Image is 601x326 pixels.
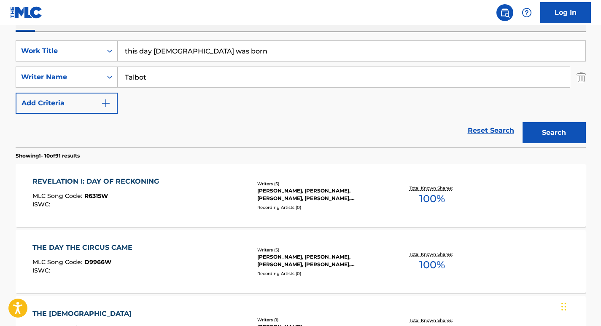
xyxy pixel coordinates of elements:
span: ISWC : [32,200,52,208]
p: Showing 1 - 10 of 91 results [16,152,80,160]
div: Work Title [21,46,97,56]
span: R6315W [84,192,108,200]
img: Delete Criterion [577,67,586,88]
form: Search Form [16,40,586,147]
div: Writers ( 5 ) [257,181,385,187]
iframe: Chat Widget [559,286,601,326]
p: Total Known Shares: [410,185,455,191]
div: Recording Artists ( 0 ) [257,270,385,277]
div: [PERSON_NAME], [PERSON_NAME], [PERSON_NAME], [PERSON_NAME], [PERSON_NAME] [257,187,385,202]
div: THE [DEMOGRAPHIC_DATA] [32,309,136,319]
span: 100 % [419,257,445,273]
p: Total Known Shares: [410,251,455,257]
div: Recording Artists ( 0 ) [257,204,385,211]
a: Public Search [496,4,513,21]
div: Writer Name [21,72,97,82]
span: MLC Song Code : [32,192,84,200]
a: Reset Search [464,121,518,140]
div: Writers ( 1 ) [257,317,385,323]
div: [PERSON_NAME], [PERSON_NAME], [PERSON_NAME], [PERSON_NAME], [PERSON_NAME] [257,253,385,268]
a: Log In [540,2,591,23]
div: THE DAY THE CIRCUS CAME [32,243,137,253]
span: ISWC : [32,267,52,274]
p: Total Known Shares: [410,317,455,323]
span: MLC Song Code : [32,258,84,266]
div: REVELATION I: DAY OF RECKONING [32,176,163,187]
a: REVELATION I: DAY OF RECKONINGMLC Song Code:R6315WISWC:Writers (5)[PERSON_NAME], [PERSON_NAME], [... [16,164,586,227]
img: 9d2ae6d4665cec9f34b9.svg [101,98,111,108]
img: MLC Logo [10,6,43,19]
div: Writers ( 5 ) [257,247,385,253]
button: Add Criteria [16,93,118,114]
div: Help [518,4,535,21]
button: Search [523,122,586,143]
a: THE DAY THE CIRCUS CAMEMLC Song Code:D9966WISWC:Writers (5)[PERSON_NAME], [PERSON_NAME], [PERSON_... [16,230,586,293]
span: D9966W [84,258,111,266]
div: Drag [561,294,566,319]
img: help [522,8,532,18]
img: search [500,8,510,18]
span: 100 % [419,191,445,206]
